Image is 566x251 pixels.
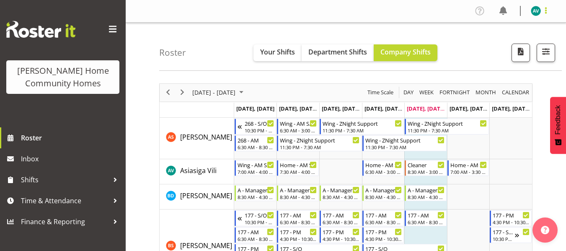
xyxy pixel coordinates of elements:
div: 8:30 AM - 3:00 PM [408,168,445,175]
td: Barbara Dunlop resource [160,184,234,210]
div: next period [175,84,189,101]
div: Billie Sothern"s event - 177 - PM Begin From Wednesday, August 13, 2025 at 4:30:00 PM GMT+12:00 E... [320,227,362,243]
div: 177 - AM [365,211,402,219]
div: 8:30 AM - 4:30 PM [323,194,359,200]
button: Month [501,87,531,98]
div: Barbara Dunlop"s event - A - Manager Begin From Thursday, August 14, 2025 at 8:30:00 AM GMT+12:00... [362,185,404,201]
div: Cleaner [408,160,445,169]
a: [PERSON_NAME] [180,241,232,251]
div: Barbara Dunlop"s event - A - Manager Begin From Monday, August 11, 2025 at 8:30:00 AM GMT+12:00 E... [235,185,277,201]
div: 8:30 AM - 4:30 PM [280,194,317,200]
div: 177 - S/O [493,228,515,236]
span: Company Shifts [380,47,431,57]
div: 8:30 AM - 4:30 PM [365,194,402,200]
div: 11:30 PM - 7:30 AM [280,144,359,150]
div: 4:30 PM - 10:30 PM [280,235,317,242]
div: 177 - PM [365,228,402,236]
span: [PERSON_NAME] [180,191,232,200]
button: Previous [163,87,174,98]
div: A - Manager [365,186,402,194]
button: Fortnight [438,87,471,98]
button: Timeline Week [418,87,435,98]
div: 6:30 AM - 8:30 AM [408,219,445,225]
span: [DATE], [DATE] [236,105,274,112]
div: Billie Sothern"s event - 177 - AM Begin From Monday, August 11, 2025 at 6:30:00 AM GMT+12:00 Ends... [235,227,277,243]
div: Wing - ZNight Support [408,119,487,127]
div: Wing - ZNight Support [323,119,402,127]
div: Billie Sothern"s event - 177 - PM Begin From Thursday, August 14, 2025 at 4:30:00 PM GMT+12:00 En... [362,227,404,243]
div: 6:30 AM - 3:00 PM [280,127,317,134]
div: 177 - AM [408,211,445,219]
div: [PERSON_NAME] Home Community Homes [15,65,111,90]
button: Company Shifts [374,44,437,61]
button: Next [177,87,188,98]
div: 177 - AM [323,211,359,219]
div: 177 - PM [323,228,359,236]
h4: Roster [159,48,186,57]
div: 4:30 PM - 10:30 PM [323,235,359,242]
span: [PERSON_NAME] [180,241,232,250]
div: Asiasiga Vili"s event - Home - AM Support 1 Begin From Saturday, August 16, 2025 at 7:00:00 AM GM... [447,160,489,176]
span: Time Scale [367,87,394,98]
div: Wing - ZNight Support [280,136,359,144]
div: Billie Sothern"s event - 177 - AM Begin From Wednesday, August 13, 2025 at 6:30:00 AM GMT+12:00 E... [320,210,362,226]
div: Barbara Dunlop"s event - A - Manager Begin From Tuesday, August 12, 2025 at 8:30:00 AM GMT+12:00 ... [277,185,319,201]
div: Billie Sothern"s event - 177 - AM Begin From Friday, August 15, 2025 at 6:30:00 AM GMT+12:00 Ends... [405,210,447,226]
span: Time & Attendance [21,194,109,207]
div: 6:30 AM - 3:00 PM [365,168,402,175]
div: 10:30 PM - 6:30 AM [493,235,515,242]
div: 7:30 AM - 4:00 PM [280,168,317,175]
div: 6:30 AM - 8:30 AM [323,219,359,225]
div: A - Manager [280,186,317,194]
div: Arshdeep Singh"s event - 268 - S/O Begin From Sunday, August 10, 2025 at 10:30:00 PM GMT+12:00 En... [235,119,277,135]
div: Asiasiga Vili"s event - Wing - AM Support 2 Begin From Monday, August 11, 2025 at 7:00:00 AM GMT+... [235,160,277,176]
div: Billie Sothern"s event - 177 - PM Begin From Tuesday, August 12, 2025 at 4:30:00 PM GMT+12:00 End... [277,227,319,243]
span: Fortnight [439,87,470,98]
img: help-xxl-2.png [541,226,549,234]
span: [DATE] - [DATE] [191,87,236,98]
button: Your Shifts [253,44,302,61]
span: [DATE], [DATE] [364,105,403,112]
div: 177 - AM [238,228,274,236]
div: Arshdeep Singh"s event - Wing - ZNight Support Begin From Friday, August 15, 2025 at 11:30:00 PM ... [405,119,489,135]
a: Asiasiga Vili [180,166,217,176]
div: 177 - PM [280,228,317,236]
div: Billie Sothern"s event - 177 - AM Begin From Thursday, August 14, 2025 at 6:30:00 AM GMT+12:00 En... [362,210,404,226]
span: Shifts [21,173,109,186]
div: 177 - AM [280,211,317,219]
div: Barbara Dunlop"s event - A - Manager Begin From Friday, August 15, 2025 at 8:30:00 AM GMT+12:00 E... [405,185,447,201]
span: Week [419,87,434,98]
div: Billie Sothern"s event - 177 - S/O Begin From Sunday, August 17, 2025 at 10:30:00 PM GMT+12:00 En... [490,227,532,243]
span: Your Shifts [260,47,295,57]
div: Wing - AM Support 2 [238,160,274,169]
div: Asiasiga Vili"s event - Home - AM Support 3 Begin From Tuesday, August 12, 2025 at 7:30:00 AM GMT... [277,160,319,176]
div: 177 - S/O [245,211,274,219]
span: [DATE], [DATE] [450,105,488,112]
span: [DATE], [DATE] [492,105,530,112]
a: [PERSON_NAME] [180,132,232,142]
div: 10:30 PM - 6:30 AM [245,127,274,134]
div: Arshdeep Singh"s event - Wing - ZNight Support Begin From Thursday, August 14, 2025 at 11:30:00 P... [362,135,447,151]
span: [DATE], [DATE] [279,105,317,112]
button: Feedback - Show survey [550,97,566,154]
div: 6:30 AM - 8:30 AM [238,144,274,150]
div: previous period [161,84,175,101]
div: 11:30 PM - 7:30 AM [408,127,487,134]
button: Filter Shifts [537,44,555,62]
div: 6:30 AM - 8:30 AM [365,219,402,225]
div: Wing - AM Support 1 [280,119,317,127]
div: Home - AM Support 2 [365,160,402,169]
span: Inbox [21,153,121,165]
div: 8:30 AM - 4:30 PM [238,194,274,200]
div: A - Manager [323,186,359,194]
div: Billie Sothern"s event - 177 - S/O Begin From Sunday, August 10, 2025 at 10:30:00 PM GMT+12:00 En... [235,210,277,226]
button: Timeline Month [474,87,498,98]
span: Month [475,87,497,98]
div: 4:30 PM - 10:30 PM [493,219,530,225]
div: A - Manager [408,186,445,194]
button: August 2025 [191,87,247,98]
div: Arshdeep Singh"s event - 268 - AM Begin From Monday, August 11, 2025 at 6:30:00 AM GMT+12:00 Ends... [235,135,277,151]
div: Home - AM Support 1 [450,160,487,169]
span: Department Shifts [308,47,367,57]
